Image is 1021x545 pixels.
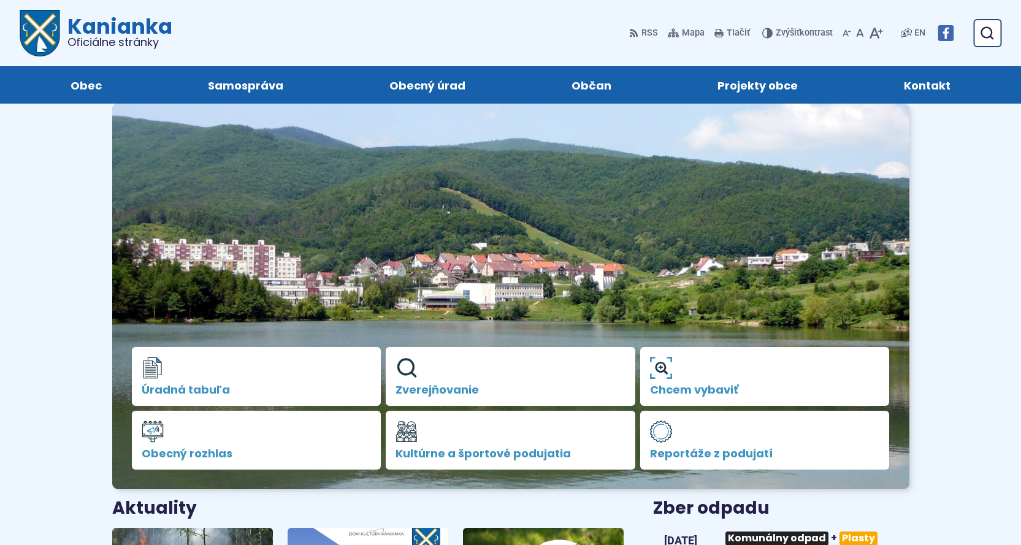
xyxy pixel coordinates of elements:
[20,10,172,56] a: Logo Kanianka, prejsť na domovskú stránku.
[650,384,880,396] span: Chcem vybaviť
[840,20,854,46] button: Zmenšiť veľkosť písma
[348,66,506,104] a: Obecný úrad
[854,20,866,46] button: Nastaviť pôvodnú veľkosť písma
[650,448,880,460] span: Reportáže z podujatí
[142,384,372,396] span: Úradná tabuľa
[677,66,839,104] a: Projekty obce
[912,26,928,40] a: EN
[904,66,950,104] span: Kontakt
[682,26,705,40] span: Mapa
[640,411,890,470] a: Reportáže z podujatí
[132,347,381,406] a: Úradná tabuľa
[776,28,800,38] span: Zvýšiť
[717,66,798,104] span: Projekty obce
[386,347,635,406] a: Zverejňovanie
[572,66,611,104] span: Občan
[67,37,172,48] span: Oficiálne stránky
[640,347,890,406] a: Chcem vybaviť
[629,20,660,46] a: RSS
[132,411,381,470] a: Obecný rozhlas
[71,66,102,104] span: Obec
[60,16,172,48] h1: Kanianka
[665,20,707,46] a: Mapa
[167,66,324,104] a: Samospráva
[641,26,658,40] span: RSS
[396,384,625,396] span: Zverejňovanie
[20,10,60,56] img: Prejsť na domovskú stránku
[712,20,752,46] button: Tlačiť
[863,66,992,104] a: Kontakt
[938,25,954,41] img: Prejsť na Facebook stránku
[866,20,885,46] button: Zväčšiť veľkosť písma
[389,66,465,104] span: Obecný úrad
[727,28,750,39] span: Tlačiť
[762,20,835,46] button: Zvýšiťkontrast
[776,28,833,39] span: kontrast
[531,66,652,104] a: Občan
[396,448,625,460] span: Kultúrne a športové podujatia
[914,26,925,40] span: EN
[208,66,283,104] span: Samospráva
[142,448,372,460] span: Obecný rozhlas
[386,411,635,470] a: Kultúrne a športové podujatia
[653,499,909,518] h3: Zber odpadu
[29,66,142,104] a: Obec
[112,499,197,518] h3: Aktuality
